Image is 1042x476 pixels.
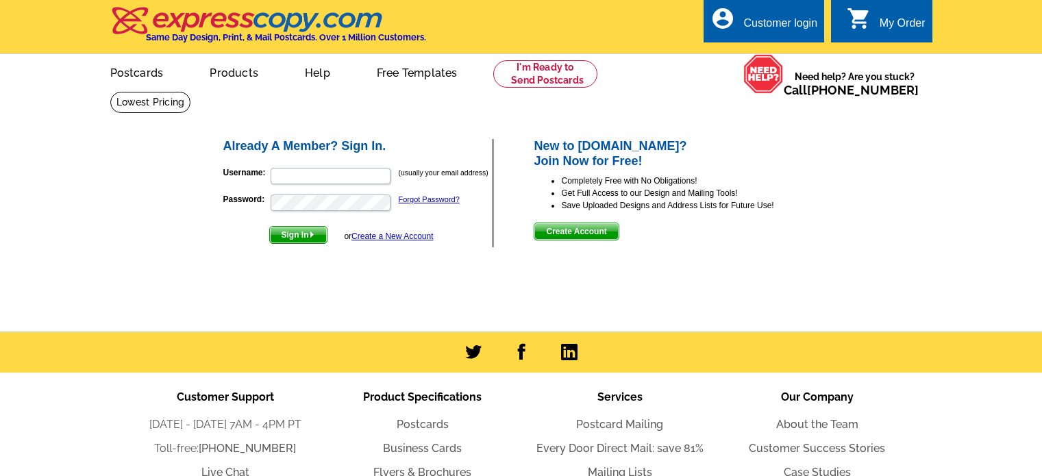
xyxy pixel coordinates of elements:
[223,166,269,179] label: Username:
[199,442,296,455] a: [PHONE_NUMBER]
[749,442,885,455] a: Customer Success Stories
[776,418,858,431] a: About the Team
[561,187,821,199] li: Get Full Access to our Design and Mailing Tools!
[847,6,871,31] i: shopping_cart
[383,442,462,455] a: Business Cards
[710,15,817,32] a: account_circle Customer login
[188,55,280,88] a: Products
[146,32,426,42] h4: Same Day Design, Print, & Mail Postcards. Over 1 Million Customers.
[561,175,821,187] li: Completely Free with No Obligations!
[223,139,493,154] h2: Already A Member? Sign In.
[743,54,784,94] img: help
[351,231,433,241] a: Create a New Account
[576,418,663,431] a: Postcard Mailing
[397,418,449,431] a: Postcards
[807,83,919,97] a: [PHONE_NUMBER]
[784,70,926,97] span: Need help? Are you stuck?
[399,168,488,177] small: (usually your email address)
[784,83,919,97] span: Call
[110,16,426,42] a: Same Day Design, Print, & Mail Postcards. Over 1 Million Customers.
[309,231,315,238] img: button-next-arrow-white.png
[781,390,854,403] span: Our Company
[534,223,618,240] span: Create Account
[127,416,324,433] li: [DATE] - [DATE] 7AM - 4PM PT
[283,55,352,88] a: Help
[88,55,186,88] a: Postcards
[710,6,735,31] i: account_circle
[880,17,926,36] div: My Order
[536,442,704,455] a: Every Door Direct Mail: save 81%
[344,230,433,242] div: or
[847,15,926,32] a: shopping_cart My Order
[269,226,327,244] button: Sign In
[597,390,643,403] span: Services
[270,227,327,243] span: Sign In
[127,440,324,457] li: Toll-free:
[534,139,821,168] h2: New to [DOMAIN_NAME]? Join Now for Free!
[363,390,482,403] span: Product Specifications
[561,199,821,212] li: Save Uploaded Designs and Address Lists for Future Use!
[534,223,619,240] button: Create Account
[355,55,480,88] a: Free Templates
[177,390,274,403] span: Customer Support
[223,193,269,205] label: Password:
[743,17,817,36] div: Customer login
[399,195,460,203] a: Forgot Password?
